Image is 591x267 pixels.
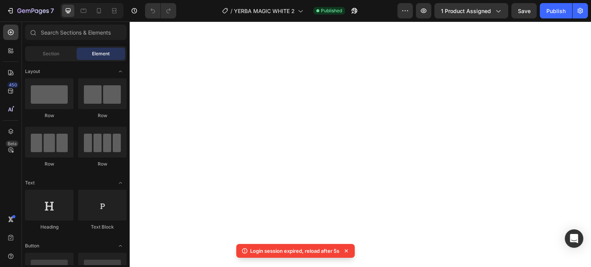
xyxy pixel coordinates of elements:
[6,141,18,147] div: Beta
[25,224,73,231] div: Heading
[145,3,176,18] div: Undo/Redo
[25,161,73,167] div: Row
[78,112,127,119] div: Row
[92,50,110,57] span: Element
[7,82,18,88] div: 450
[518,8,531,14] span: Save
[441,7,491,15] span: 1 product assigned
[321,7,342,14] span: Published
[25,112,73,119] div: Row
[434,3,508,18] button: 1 product assigned
[25,25,127,40] input: Search Sections & Elements
[546,7,566,15] div: Publish
[25,179,35,186] span: Text
[250,247,339,255] p: Login session expired, reload after 5s
[3,3,57,18] button: 7
[50,6,54,15] p: 7
[230,7,232,15] span: /
[25,242,39,249] span: Button
[25,68,40,75] span: Layout
[540,3,572,18] button: Publish
[511,3,537,18] button: Save
[565,229,583,248] div: Open Intercom Messenger
[114,240,127,252] span: Toggle open
[78,224,127,231] div: Text Block
[43,50,59,57] span: Section
[130,22,591,267] iframe: Design area
[114,65,127,78] span: Toggle open
[114,177,127,189] span: Toggle open
[78,161,127,167] div: Row
[234,7,295,15] span: YERBA MAGIC WHITE 2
